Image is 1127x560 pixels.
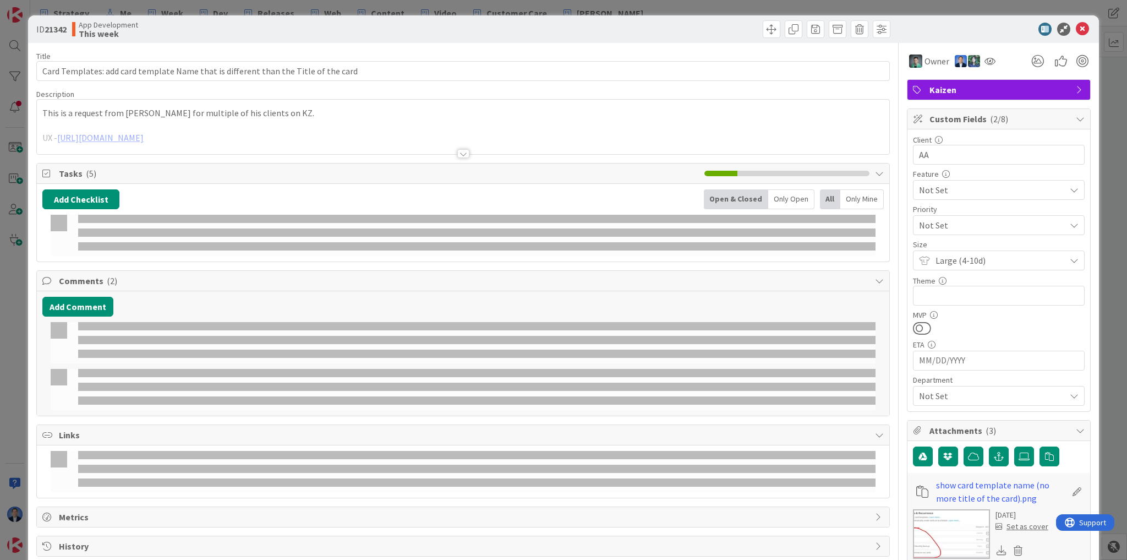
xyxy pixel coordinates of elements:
[59,540,869,553] span: History
[913,376,1085,384] div: Department
[36,23,67,36] span: ID
[79,20,138,29] span: App Development
[995,543,1008,558] div: Download
[913,205,1085,213] div: Priority
[986,425,996,436] span: ( 3 )
[990,113,1008,124] span: ( 2/8 )
[995,509,1048,521] div: [DATE]
[45,24,67,35] b: 21342
[924,55,949,68] span: Owner
[42,107,884,119] p: This is a request from [PERSON_NAME] for multiple of his clients on KZ.
[919,389,1065,403] span: Not Set
[929,424,1070,437] span: Attachments
[913,311,1085,319] div: MVP
[929,83,1070,96] span: Kaizen
[36,61,890,81] input: type card name here...
[36,51,51,61] label: Title
[86,168,96,179] span: ( 5 )
[936,479,1066,505] a: show card template name (no more title of the card).png
[929,112,1070,126] span: Custom Fields
[919,351,1079,370] input: MM/DD/YYYY
[909,55,922,68] img: VP
[935,253,1060,268] span: Large (4-10d)
[840,189,884,209] div: Only Mine
[913,276,935,286] label: Theme
[107,275,117,286] span: ( 2 )
[79,29,138,38] b: This week
[59,167,699,180] span: Tasks
[955,55,967,67] img: DP
[59,510,869,524] span: Metrics
[42,189,119,209] button: Add Checklist
[23,2,50,15] span: Support
[913,341,1085,349] div: ETA
[913,170,1085,178] div: Feature
[42,297,113,317] button: Add Comment
[913,241,1085,248] div: Size
[59,274,869,287] span: Comments
[704,189,768,209] div: Open & Closed
[768,189,814,209] div: Only Open
[995,521,1048,532] div: Set as cover
[59,428,869,442] span: Links
[820,189,840,209] div: All
[968,55,980,67] img: CR
[36,89,74,99] span: Description
[919,182,1060,198] span: Not Set
[919,218,1060,233] span: Not Set
[913,135,932,145] label: Client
